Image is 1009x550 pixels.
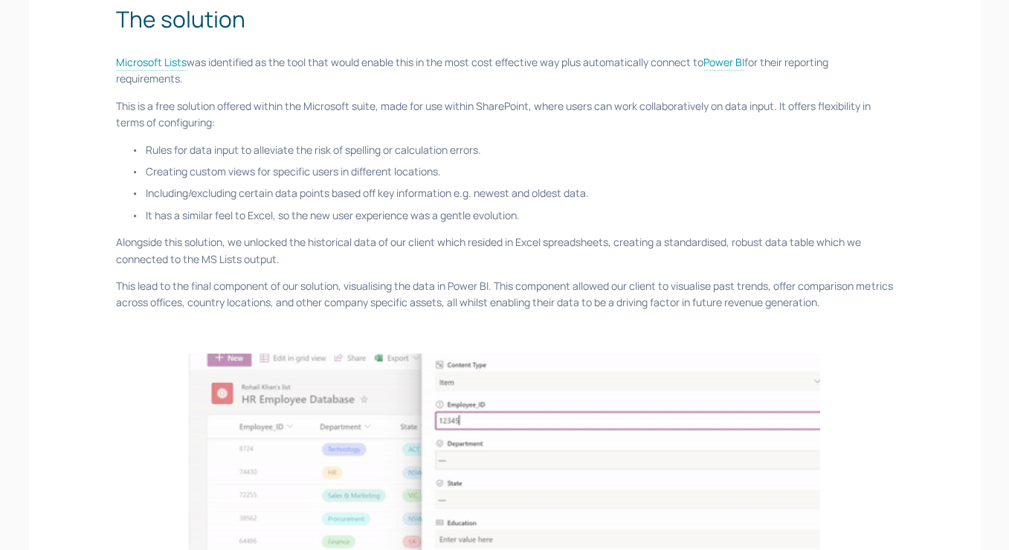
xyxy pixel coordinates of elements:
p: Rules for data input to alleviate the risk of spelling or calculation errors. [146,142,892,158]
p: Creating custom views for specific users in different locations. [146,164,892,180]
a: Microsoft Lists [116,55,187,71]
p: It has a similar feel to Excel, so the new user experience was a gentle evolution. [146,207,892,224]
p: Including/excluding certain data points based off key information e.g. newest and oldest data. [146,185,892,201]
p: This is a free solution offered within the Microsoft suite, made for use within SharePoint, where... [116,98,892,132]
h2: The solution [116,2,892,36]
p: was identified as the tool that would enable this in the most cost effective way plus automatical... [116,54,892,88]
p: Alongside this solution, we unlocked the historical data of our client which resided in Excel spr... [116,234,892,268]
a: Power BI [703,55,744,71]
p: This lead to the final component of our solution, visualising the data in Power BI. This componen... [116,278,892,328]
